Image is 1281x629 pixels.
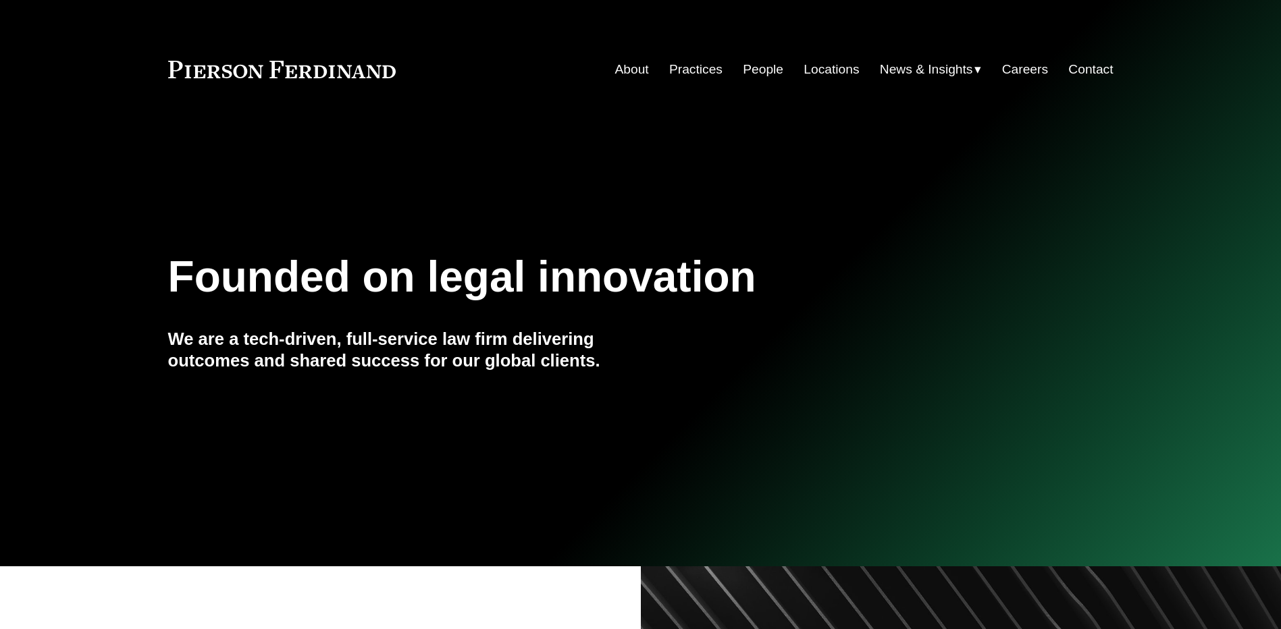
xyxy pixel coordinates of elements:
a: folder dropdown [880,57,982,82]
h4: We are a tech-driven, full-service law firm delivering outcomes and shared success for our global... [168,328,641,372]
a: Practices [669,57,723,82]
a: Careers [1002,57,1048,82]
a: Locations [804,57,859,82]
span: News & Insights [880,58,973,82]
a: Contact [1068,57,1113,82]
a: About [615,57,649,82]
a: People [743,57,783,82]
h1: Founded on legal innovation [168,252,956,302]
